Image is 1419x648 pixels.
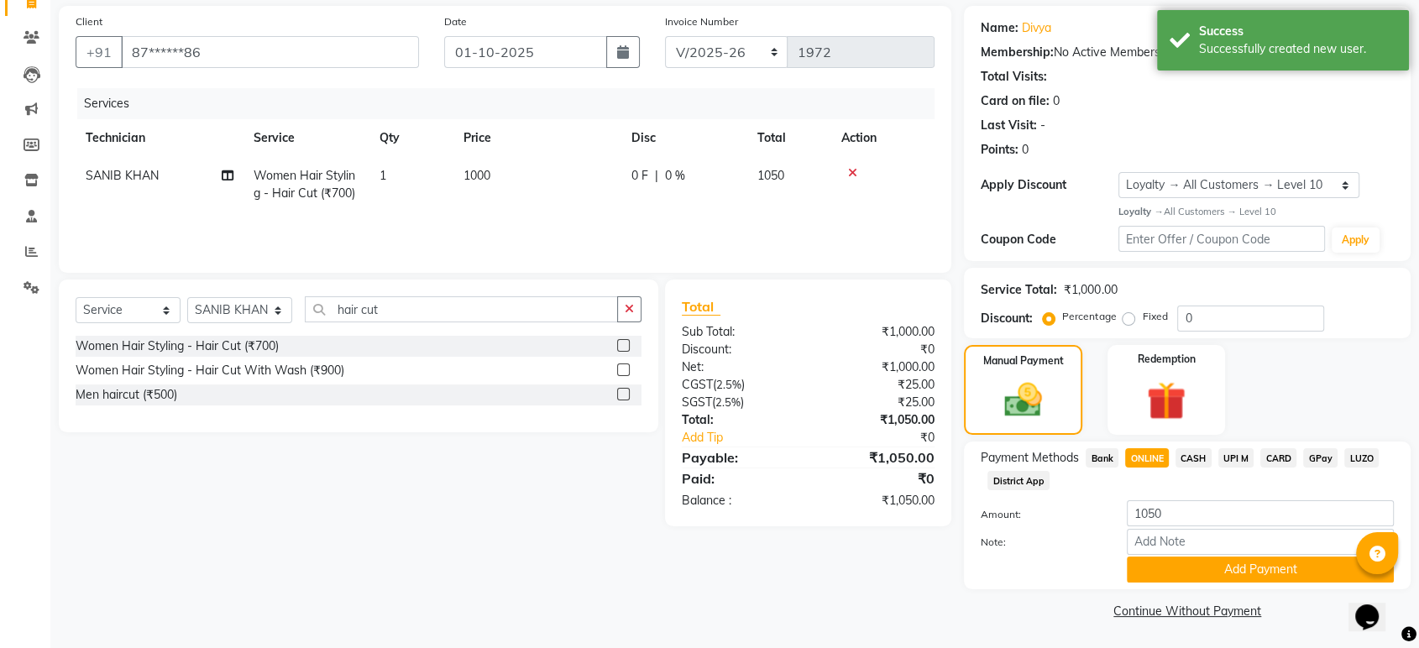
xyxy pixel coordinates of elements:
div: - [1040,117,1045,134]
span: ONLINE [1125,448,1169,468]
div: ₹25.00 [809,376,948,394]
span: 2.5% [715,395,741,409]
a: Divya [1022,19,1051,37]
div: ₹0 [809,468,948,489]
div: Membership: [981,44,1054,61]
div: ₹1,050.00 [809,492,948,510]
span: 0 % [665,167,685,185]
div: ₹1,000.00 [1064,281,1117,299]
input: Search by Name/Mobile/Email/Code [121,36,419,68]
span: Women Hair Styling - Hair Cut (₹700) [254,168,355,201]
div: ( ) [669,376,809,394]
div: Service Total: [981,281,1057,299]
span: 2.5% [716,378,741,391]
span: LUZO [1344,448,1379,468]
div: Points: [981,141,1018,159]
div: Total: [669,411,809,429]
div: 0 [1053,92,1060,110]
img: _cash.svg [992,379,1053,421]
span: Total [682,298,720,316]
label: Manual Payment [983,353,1064,368]
div: 0 [1022,141,1029,159]
th: Total [747,119,831,157]
label: Percentage [1062,309,1116,324]
label: Amount: [968,507,1114,522]
div: ₹25.00 [809,394,948,411]
div: Women Hair Styling - Hair Cut With Wash (₹900) [76,362,344,379]
span: GPay [1303,448,1338,468]
label: Date [444,14,467,29]
div: Services [77,88,947,119]
span: 1000 [463,168,490,183]
div: ₹0 [809,341,948,358]
span: Bank [1086,448,1118,468]
div: Men haircut (₹500) [76,386,177,404]
span: Payment Methods [981,449,1079,467]
div: Success [1199,23,1396,40]
th: Technician [76,119,243,157]
div: Apply Discount [981,176,1118,194]
iframe: chat widget [1348,581,1402,631]
a: Continue Without Payment [967,603,1407,620]
button: Apply [1332,227,1380,253]
strong: Loyalty → [1118,206,1163,217]
div: Sub Total: [669,323,809,341]
div: ₹1,000.00 [809,323,948,341]
span: District App [987,471,1050,490]
span: UPI M [1218,448,1254,468]
th: Qty [369,119,453,157]
span: 1050 [757,168,784,183]
div: ( ) [669,394,809,411]
label: Client [76,14,102,29]
span: SANIB KHAN [86,168,159,183]
input: Search or Scan [305,296,618,322]
span: CASH [1176,448,1212,468]
div: No Active Membership [981,44,1394,61]
label: Fixed [1142,309,1167,324]
span: 0 F [631,167,648,185]
div: ₹1,050.00 [809,411,948,429]
div: Discount: [669,341,809,358]
span: CARD [1260,448,1296,468]
div: Discount: [981,310,1033,327]
span: | [655,167,658,185]
div: Balance : [669,492,809,510]
span: SGST [682,395,712,410]
button: +91 [76,36,123,68]
div: ₹1,000.00 [809,358,948,376]
div: Name: [981,19,1018,37]
img: _gift.svg [1134,377,1197,426]
th: Service [243,119,369,157]
div: Payable: [669,447,809,468]
div: Paid: [669,468,809,489]
th: Action [831,119,935,157]
div: Card on file: [981,92,1050,110]
label: Note: [968,535,1114,550]
input: Add Note [1127,529,1394,555]
div: ₹1,050.00 [809,447,948,468]
label: Invoice Number [665,14,738,29]
div: Last Visit: [981,117,1037,134]
div: Coupon Code [981,231,1118,248]
div: ₹0 [831,429,947,447]
span: 1 [380,168,386,183]
input: Enter Offer / Coupon Code [1118,226,1325,252]
div: Total Visits: [981,68,1047,86]
th: Price [453,119,621,157]
a: Add Tip [669,429,831,447]
div: Successfully created new user. [1199,40,1396,58]
button: Add Payment [1127,557,1394,583]
div: Women Hair Styling - Hair Cut (₹700) [76,337,279,355]
span: CGST [682,377,713,392]
div: Net: [669,358,809,376]
div: All Customers → Level 10 [1118,205,1394,219]
input: Amount [1127,500,1394,526]
label: Redemption [1137,352,1195,367]
th: Disc [621,119,747,157]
